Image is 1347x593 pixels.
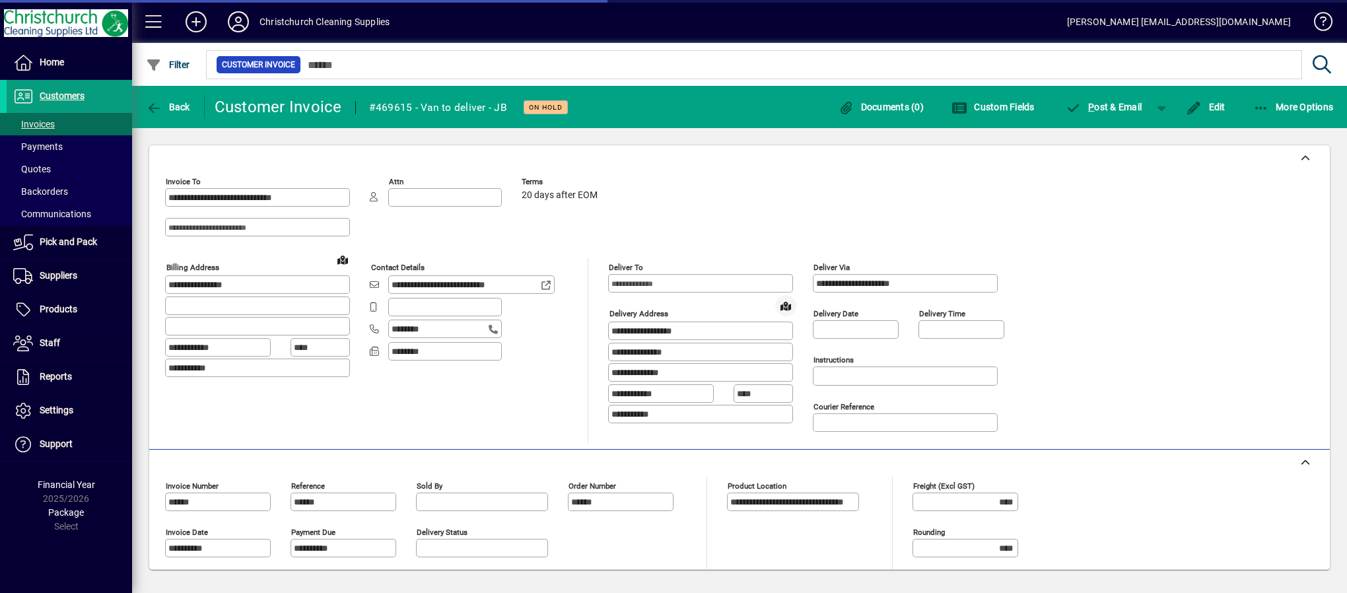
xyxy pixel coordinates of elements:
button: Back [143,95,193,119]
mat-label: Freight (excl GST) [913,481,975,491]
a: Backorders [7,180,132,203]
span: Custom Fields [951,102,1035,112]
span: Reports [40,371,72,382]
a: Invoices [7,113,132,135]
a: Suppliers [7,260,132,293]
span: 20 days after EOM [522,190,598,201]
span: Products [40,304,77,314]
span: Quotes [13,164,51,174]
span: Suppliers [40,270,77,281]
mat-label: Rounding [913,528,945,537]
span: Payments [13,141,63,152]
app-page-header-button: Back [132,95,205,119]
mat-label: Order number [569,481,616,491]
span: Customer Invoice [222,58,295,71]
span: Support [40,438,73,449]
mat-label: Delivery time [919,309,965,318]
span: Documents (0) [838,102,924,112]
span: Home [40,57,64,67]
mat-label: Deliver To [609,263,643,272]
a: Products [7,293,132,326]
a: Support [7,428,132,461]
span: On hold [529,103,563,112]
span: Back [146,102,190,112]
span: Edit [1186,102,1226,112]
div: [PERSON_NAME] [EMAIL_ADDRESS][DOMAIN_NAME] [1067,11,1291,32]
span: P [1088,102,1094,112]
div: Customer Invoice [215,96,342,118]
mat-label: Sold by [417,481,442,491]
span: Staff [40,337,60,348]
button: Edit [1183,95,1229,119]
mat-label: Product location [728,481,786,491]
span: ost & Email [1066,102,1142,112]
a: View on map [775,295,796,316]
mat-label: Payment due [291,528,335,537]
a: Communications [7,203,132,225]
div: Christchurch Cleaning Supplies [259,11,390,32]
mat-label: Reference [291,481,325,491]
a: Settings [7,394,132,427]
span: Filter [146,59,190,70]
mat-label: Invoice date [166,528,208,537]
a: Quotes [7,158,132,180]
mat-label: Courier Reference [813,402,874,411]
a: View on map [332,249,353,270]
a: Knowledge Base [1304,3,1330,46]
span: Communications [13,209,91,219]
span: Backorders [13,186,68,197]
button: More Options [1250,95,1337,119]
span: Invoices [13,119,55,129]
span: Customers [40,90,85,101]
a: Payments [7,135,132,158]
button: Add [175,10,217,34]
a: Home [7,46,132,79]
button: Documents (0) [835,95,927,119]
button: Profile [217,10,259,34]
span: Package [48,507,84,518]
button: Filter [143,53,193,77]
span: Terms [522,178,601,186]
span: Pick and Pack [40,236,97,247]
span: More Options [1253,102,1334,112]
mat-label: Delivery status [417,528,467,537]
span: Financial Year [38,479,95,490]
a: Reports [7,361,132,394]
mat-label: Attn [389,177,403,186]
button: Custom Fields [948,95,1038,119]
span: Settings [40,405,73,415]
mat-label: Invoice number [166,481,219,491]
mat-label: Instructions [813,355,854,365]
div: #469615 - Van to deliver - JB [369,97,507,118]
mat-label: Delivery date [813,309,858,318]
a: Pick and Pack [7,226,132,259]
mat-label: Invoice To [166,177,201,186]
button: Post & Email [1059,95,1149,119]
a: Staff [7,327,132,360]
mat-label: Deliver via [813,263,850,272]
